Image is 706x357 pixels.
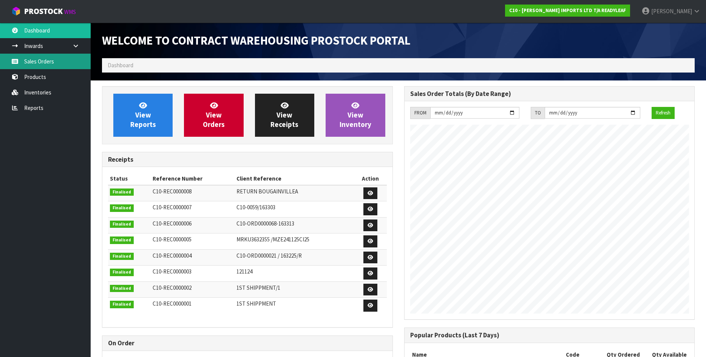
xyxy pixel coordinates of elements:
img: cube-alt.png [11,6,21,16]
span: C10-REC0000001 [153,300,192,307]
span: Finalised [110,285,134,292]
h3: On Order [108,340,387,347]
span: Finalised [110,221,134,228]
span: 1ST SHIPPMENT/1 [236,284,280,291]
div: FROM [410,107,430,119]
span: C10-REC0000008 [153,188,192,195]
span: MRKU3632355 /MZE241125CI25 [236,236,309,243]
h3: Receipts [108,156,387,163]
span: View Receipts [270,101,298,129]
span: [PERSON_NAME] [651,8,692,15]
th: Reference Number [151,173,235,185]
a: ViewOrders [184,94,243,137]
span: 1ST SHIPPMENT [236,300,276,307]
span: ProStock [24,6,63,16]
span: Welcome to Contract Warehousing ProStock Portal [102,33,411,48]
span: Finalised [110,204,134,212]
span: Finalised [110,253,134,260]
span: Dashboard [108,62,133,69]
small: WMS [64,8,76,15]
th: Status [108,173,151,185]
div: TO [531,107,545,119]
span: View Reports [130,101,156,129]
span: RETURN BOUGAINVILLEA [236,188,298,195]
span: C10-REC0000006 [153,220,192,227]
span: View Orders [203,101,225,129]
span: C10-ORD0000068-163313 [236,220,294,227]
span: C10-REC0000005 [153,236,192,243]
span: C10-REC0000002 [153,284,192,291]
span: View Inventory [340,101,371,129]
span: C10-REC0000003 [153,268,192,275]
span: 121124 [236,268,252,275]
a: ViewReceipts [255,94,314,137]
span: Finalised [110,189,134,196]
span: C10-0059/163303 [236,204,275,211]
span: C10-REC0000004 [153,252,192,259]
strong: C10 - [PERSON_NAME] IMPORTS LTD T/A READYLEAF [509,7,626,14]
button: Refresh [652,107,675,119]
span: Finalised [110,301,134,308]
h3: Popular Products (Last 7 Days) [410,332,689,339]
span: Finalised [110,236,134,244]
a: ViewInventory [326,94,385,137]
th: Client Reference [235,173,354,185]
th: Action [354,173,387,185]
span: Finalised [110,269,134,276]
h3: Sales Order Totals (By Date Range) [410,90,689,97]
a: ViewReports [113,94,173,137]
span: C10-ORD0000021 / 163225/R [236,252,302,259]
span: C10-REC0000007 [153,204,192,211]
